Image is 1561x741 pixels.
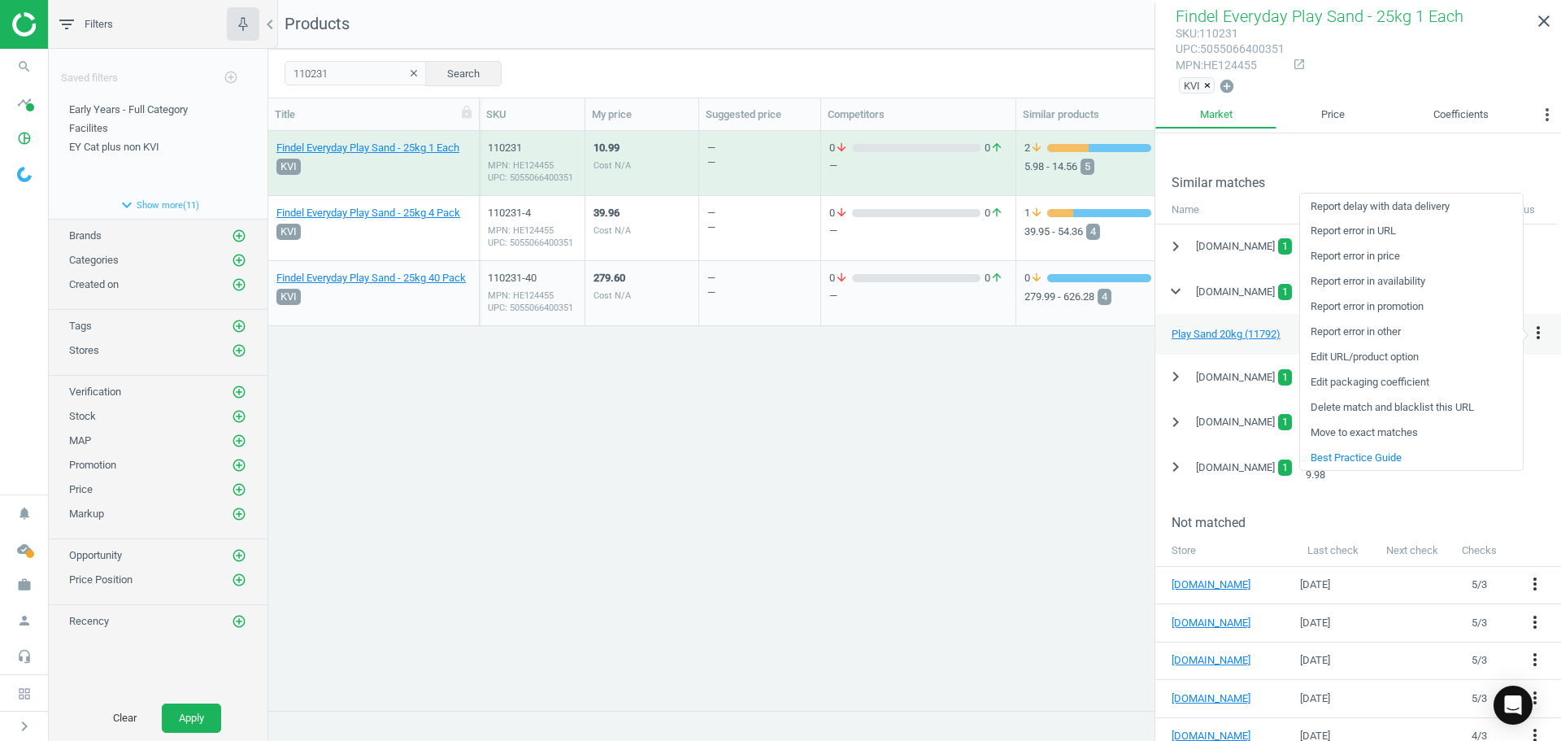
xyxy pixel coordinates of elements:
div: — [829,289,1007,303]
button: more_vert [1533,101,1561,133]
i: chevron_right [1166,412,1185,432]
span: Facilites [69,122,108,134]
i: pie_chart_outlined [9,123,40,154]
div: : HE124455 [1176,58,1285,73]
button: more_vert [1525,612,1545,634]
button: add_circle_outline [231,433,247,449]
a: Findel Everyday Play Sand - 25kg 1 Each [276,141,459,155]
div: — [707,155,715,170]
div: My price [1298,194,1363,224]
a: Edit URL/product option [1300,345,1523,370]
i: add_circle_outline [232,319,246,333]
i: notifications [9,498,40,529]
i: chevron_left [260,15,280,34]
div: — [707,271,715,324]
button: add_circle [1218,77,1236,96]
span: KVI [280,159,297,175]
i: chevron_right [1166,457,1185,477]
button: add_circle_outline [231,506,247,522]
i: arrow_downward [835,206,848,220]
img: ajHJNr6hYgQAAAAASUVORK5CYII= [12,12,128,37]
button: add_circle_outline [231,342,247,359]
span: KVI [1184,78,1200,93]
i: add_circle_outline [232,573,246,587]
i: more_vert [1525,688,1545,708]
div: Suggested price [706,107,814,122]
i: arrow_upward [990,141,1003,155]
span: [DOMAIN_NAME] [1196,285,1275,299]
div: 39.95 - 54.36 [1024,220,1178,243]
span: Promotion [69,459,116,471]
span: 0 [829,206,852,220]
a: Report delay with data delivery [1300,194,1523,219]
span: Stores [69,344,99,356]
i: timeline [9,87,40,118]
span: Verification [69,386,121,398]
div: 39.96 [594,206,631,220]
span: Created on [69,278,119,290]
button: Search [425,61,502,85]
button: expand_more [1161,277,1190,307]
th: Store [1155,535,1292,566]
i: arrow_upward [990,271,1003,286]
a: Move to exact matches [1300,420,1523,445]
div: Similar products [1023,107,1180,122]
i: add_circle_outline [232,277,246,292]
div: — [707,141,715,194]
div: My price [592,107,692,122]
th: Checks [1450,535,1507,566]
span: KVI [280,224,297,240]
a: [DOMAIN_NAME] [1172,578,1269,592]
span: 1 [1282,414,1288,430]
span: [DOMAIN_NAME] [1196,239,1275,254]
span: 2 [1024,141,1047,155]
a: [DOMAIN_NAME] [1172,616,1269,630]
div: 110231-4 [488,206,576,220]
i: add_circle_outline [232,385,246,399]
i: filter_list [57,15,76,34]
a: Report error in availability [1300,269,1523,294]
div: 5.98 - 14.56 [1024,155,1178,178]
i: close [1534,11,1554,31]
i: arrow_downward [1030,141,1043,155]
i: more_vert [1525,612,1545,632]
span: KVI [280,289,297,305]
span: [DATE] [1300,617,1330,629]
div: Cost N/A [594,159,631,172]
i: add_circle_outline [232,409,246,424]
i: add_circle [1219,78,1235,94]
button: add_circle_outline [231,252,247,268]
a: [DOMAIN_NAME] [1172,653,1269,668]
i: more_vert [1528,323,1548,342]
span: Products [285,14,350,33]
th: Next check [1374,535,1450,566]
img: wGWNvw8QSZomAAAAABJRU5ErkJggg== [17,167,32,182]
span: Recency [69,615,109,627]
button: chevron_right [1161,452,1190,482]
span: Opportunity [69,549,122,561]
button: add_circle_outline [231,408,247,425]
a: Report error in price [1300,244,1523,269]
span: 0 [981,271,1007,286]
button: add_circle_outline [231,318,247,334]
div: 110231-40 [488,271,576,286]
span: [DATE] [1300,692,1330,704]
button: add_circle_outline [231,482,247,498]
a: Delete match and blacklist this URL [1300,395,1523,421]
button: chevron_right [4,716,45,737]
a: Coefficients [1389,101,1533,129]
div: — [707,206,715,259]
div: 279.99 - 626.28 [1024,286,1178,308]
div: Name [1155,194,1298,224]
span: Price [69,483,93,495]
i: chevron_right [1166,237,1185,256]
div: SKU [486,107,578,122]
i: add_circle_outline [232,614,246,629]
span: upc [1176,42,1198,55]
span: 1 [1282,460,1288,476]
i: add_circle_outline [232,548,246,563]
div: MPN: HE124455 UPC: 5055066400351 [488,159,576,184]
i: arrow_downward [1030,271,1043,286]
a: Findel Everyday Play Sand - 25kg 4 Pack [276,206,460,220]
span: Brands [69,229,102,242]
